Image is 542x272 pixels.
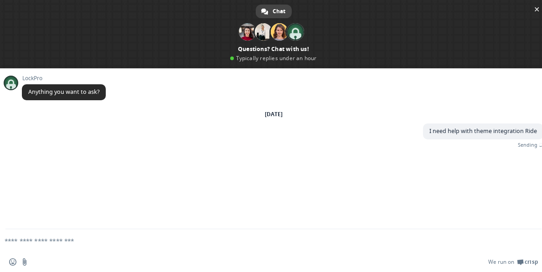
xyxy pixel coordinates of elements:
div: Chat [256,5,292,18]
textarea: Compose your message... [5,237,513,245]
span: Send a file [21,258,28,266]
span: Chat [273,5,285,18]
span: Close chat [532,5,542,14]
div: [DATE] [265,112,283,117]
span: Anything you want to ask? [28,88,99,96]
span: I need help with theme integration Ride [429,127,537,135]
span: We run on [488,258,514,266]
span: Insert an emoji [9,258,16,266]
span: LockPro [22,75,106,82]
a: We run onCrisp [488,258,538,266]
span: Crisp [525,258,538,266]
span: Sending [518,142,537,148]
